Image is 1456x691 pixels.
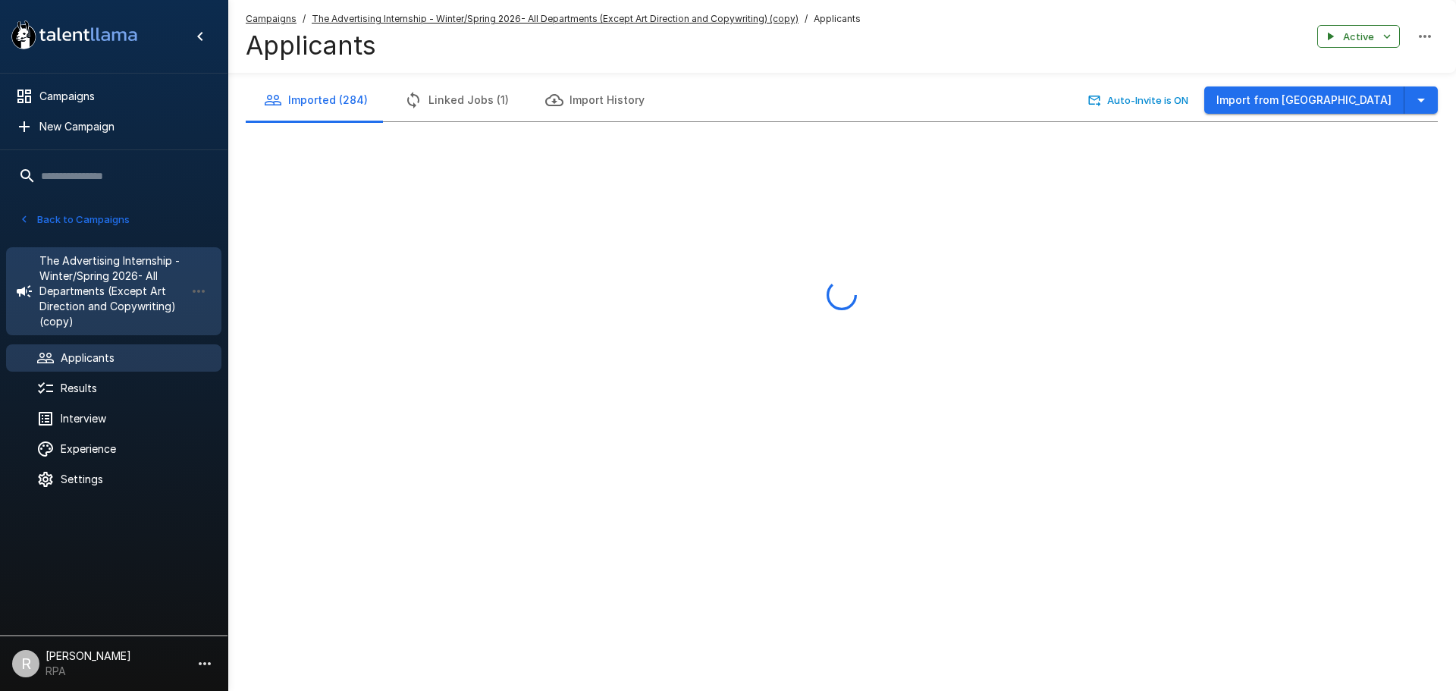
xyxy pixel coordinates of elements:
button: Auto-Invite is ON [1085,89,1192,112]
u: The Advertising Internship - Winter/Spring 2026- All Departments (Except Art Direction and Copywr... [312,13,799,24]
span: / [303,11,306,27]
button: Imported (284) [246,79,386,121]
button: Import from [GEOGRAPHIC_DATA] [1204,86,1404,115]
span: / [805,11,808,27]
u: Campaigns [246,13,297,24]
button: Linked Jobs (1) [386,79,527,121]
h4: Applicants [246,30,861,61]
button: Active [1317,25,1400,49]
button: Import History [527,79,663,121]
span: Applicants [814,11,861,27]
